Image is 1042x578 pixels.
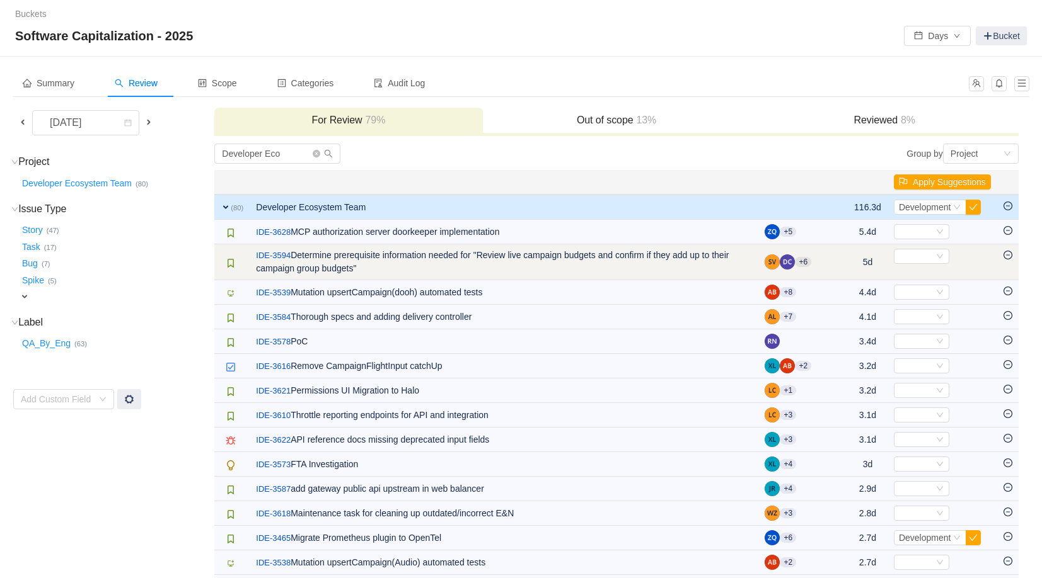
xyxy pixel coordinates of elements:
img: XL [765,432,780,447]
img: 10315 [226,337,236,348]
a: IDE-3618 [256,507,291,520]
td: add gateway public api upstream in web balancer [250,477,758,501]
img: 10322 [226,460,236,470]
i: icon: down [936,288,944,297]
a: IDE-3573 [256,458,291,471]
td: 4.4d [848,280,888,305]
i: icon: down [1004,150,1011,159]
a: IDE-3587 [256,483,291,496]
i: icon: down [936,228,944,237]
i: icon: minus-circle [1004,251,1012,259]
span: 79% [362,115,386,125]
img: JR [765,481,780,496]
i: icon: down [936,337,944,346]
aui-badge: +1 [780,385,796,395]
aui-badge: +4 [780,459,796,469]
h3: For Review [221,114,476,127]
h3: Out of scope [489,114,744,127]
span: Scope [198,78,237,88]
i: icon: minus-circle [1004,507,1012,516]
i: icon: down [11,159,18,166]
img: 10318 [226,362,236,372]
button: Spike [20,270,48,290]
i: icon: down [936,558,944,567]
a: IDE-3622 [256,434,291,446]
h3: Issue Type [20,203,213,215]
div: [DATE] [40,111,94,135]
td: 3.2d [848,378,888,403]
td: 5d [848,244,888,280]
img: XL [765,358,780,373]
td: 5.4d [848,220,888,244]
i: icon: down [99,395,107,404]
aui-badge: +7 [780,312,796,322]
td: 2.7d [848,550,888,575]
img: AB [780,358,795,373]
div: Project [951,144,978,163]
span: Summary [23,78,74,88]
i: icon: audit [374,79,383,88]
button: icon: check [966,200,981,215]
button: icon: team [969,76,984,91]
td: 3.4d [848,329,888,354]
i: icon: down [936,252,944,261]
div: Group by [617,144,1019,164]
img: XL [765,456,780,472]
a: IDE-3621 [256,385,291,397]
i: icon: down [936,362,944,371]
button: icon: check [966,530,981,545]
img: RN [765,334,780,349]
h3: Project [20,156,213,168]
button: QA_By_Eng [20,334,74,354]
small: (7) [42,260,50,268]
i: icon: minus-circle [1004,311,1012,320]
img: LC [765,383,780,398]
img: 10315 [226,258,236,268]
img: SV [765,254,780,269]
button: Story [20,220,47,241]
i: icon: down [936,485,944,494]
i: icon: down [11,319,18,326]
img: 10315 [226,387,236,397]
i: icon: profile [277,79,286,88]
small: (63) [74,340,87,348]
a: IDE-3628 [256,226,291,239]
i: icon: down [11,206,18,213]
span: Categories [277,78,334,88]
td: Thorough specs and adding delivery controller [250,305,758,329]
span: expand [20,292,30,302]
img: AL [765,309,780,324]
td: 116.3d [848,195,888,220]
td: 2.8d [848,501,888,526]
i: icon: minus-circle [1004,360,1012,369]
i: icon: down [953,534,961,543]
i: icon: down [953,203,961,212]
small: (17) [44,244,57,251]
i: icon: down [936,460,944,469]
i: icon: control [198,79,207,88]
i: icon: search [324,149,333,158]
img: 10315 [226,228,236,238]
i: icon: down [936,509,944,518]
h3: Label [20,316,213,329]
i: icon: down [936,313,944,322]
input: Search [214,144,340,164]
button: Bug [20,254,42,274]
img: 10303 [226,436,236,446]
button: Developer Ecosystem Team [20,173,136,193]
aui-badge: +3 [780,410,796,420]
i: icon: minus-circle [1004,557,1012,565]
span: expand [221,202,231,212]
i: icon: down [936,436,944,445]
i: icon: minus-circle [1004,226,1012,235]
button: Task [20,237,44,257]
a: Buckets [15,9,47,19]
a: IDE-3539 [256,286,291,299]
small: (80) [231,204,243,212]
img: 11467 [226,558,236,569]
i: icon: close-circle [313,150,320,157]
span: Software Capitalization - 2025 [15,26,200,46]
img: 11467 [226,288,236,298]
span: 13% [634,115,657,125]
i: icon: calendar [124,119,132,128]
